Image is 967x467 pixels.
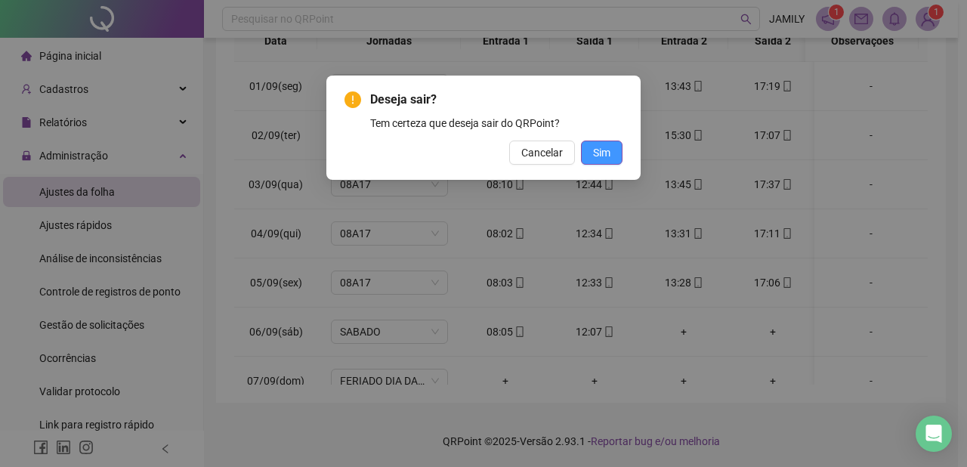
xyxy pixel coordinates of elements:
button: Cancelar [509,141,575,165]
span: Sim [593,144,610,161]
button: Sim [581,141,623,165]
div: Open Intercom Messenger [916,416,952,452]
span: Cancelar [521,144,563,161]
span: exclamation-circle [344,91,361,108]
div: Tem certeza que deseja sair do QRPoint? [370,115,623,131]
span: Deseja sair? [370,91,623,109]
